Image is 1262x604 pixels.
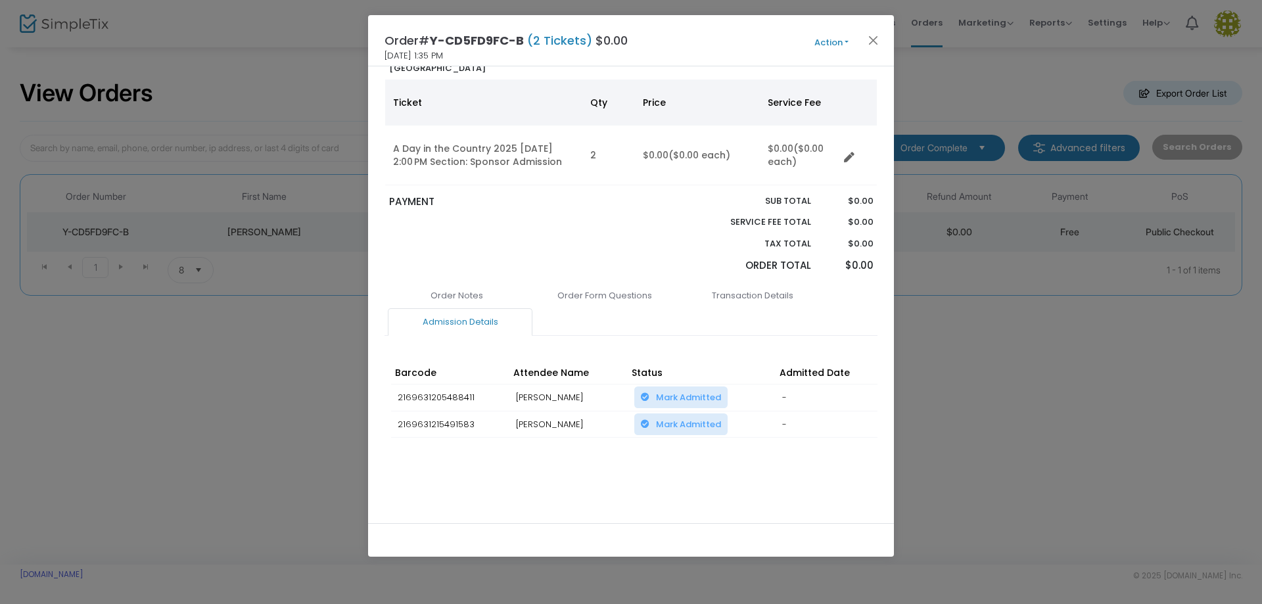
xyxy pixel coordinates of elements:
[635,80,760,126] th: Price
[509,384,628,411] td: [PERSON_NAME]
[389,36,518,74] b: [STREET_ADDRESS] [US_STATE] 95695 [GEOGRAPHIC_DATA]
[699,237,811,250] p: Tax Total
[385,282,529,310] a: Order Notes
[776,411,894,438] td: -
[760,126,839,185] td: $0.00
[385,126,582,185] td: A Day in the Country 2025 [DATE] 2:00 PM Section: Sponsor Admission
[582,126,635,185] td: 2
[532,282,677,310] a: Order Form Questions
[776,384,894,411] td: -
[524,32,596,49] span: (2 Tickets)
[391,384,509,411] td: 2169631205488411
[509,411,628,438] td: [PERSON_NAME]
[680,282,825,310] a: Transaction Details
[656,391,721,404] span: Mark Admitted
[776,361,894,384] th: Admitted Date
[635,126,760,185] td: $0.00
[768,142,824,168] span: ($0.00 each)
[865,32,882,49] button: Close
[824,237,873,250] p: $0.00
[389,195,625,210] p: PAYMENT
[391,361,509,384] th: Barcode
[824,258,873,273] p: $0.00
[668,149,730,162] span: ($0.00 each)
[824,195,873,208] p: $0.00
[699,258,811,273] p: Order Total
[699,216,811,229] p: Service Fee Total
[699,195,811,208] p: Sub total
[582,80,635,126] th: Qty
[385,49,443,62] span: [DATE] 1:35 PM
[628,361,776,384] th: Status
[385,32,628,49] h4: Order# $0.00
[824,216,873,229] p: $0.00
[391,411,509,438] td: 2169631215491583
[385,80,877,185] div: Data table
[388,308,532,336] a: Admission Details
[429,32,524,49] span: Y-CD5FD9FC-B
[509,361,628,384] th: Attendee Name
[385,80,582,126] th: Ticket
[792,35,871,50] button: Action
[760,80,839,126] th: Service Fee
[656,418,721,430] span: Mark Admitted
